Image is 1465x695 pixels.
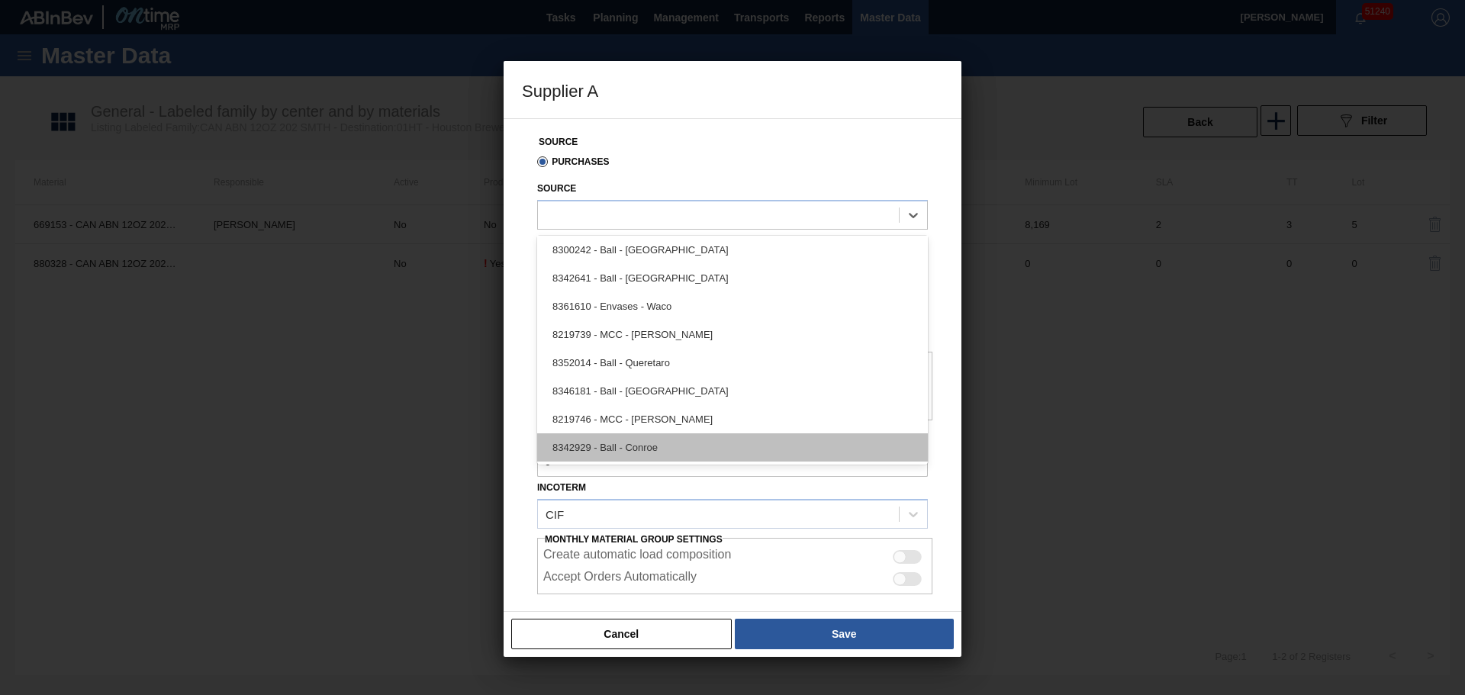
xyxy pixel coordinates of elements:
div: 8219739 - MCC - [PERSON_NAME] [537,320,928,349]
label: Create automatic load composition [543,548,731,566]
label: Source [539,137,578,147]
label: Purchases [537,156,610,167]
div: CIF [546,507,564,520]
button: Cancel [511,619,732,649]
div: 8352014 - Ball - Queretaro [537,349,928,377]
label: Source [537,183,576,194]
button: Save [735,619,954,649]
h3: Supplier A [504,61,961,119]
div: This setting enables the automatic creation of load composition on the supplier side if the order... [537,544,932,566]
div: 8342929 - Ball - Conroe [537,433,928,462]
div: 8346181 - Ball - [GEOGRAPHIC_DATA] [537,377,928,405]
label: Rounding Unit [739,233,928,256]
div: 8219746 - MCC - [PERSON_NAME] [537,405,928,433]
div: 8361610 - Envases - Waco [537,292,928,320]
label: Incoterm [537,482,586,493]
div: 8342641 - Ball - [GEOGRAPHIC_DATA] [537,264,928,292]
div: 8300242 - Ball - [GEOGRAPHIC_DATA] [537,236,928,264]
span: Monthly Material Group Settings [545,534,723,545]
label: Accept Orders Automatically [543,570,697,588]
div: This configuration enables automatic acceptance of the order on the supplier side [537,566,932,588]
